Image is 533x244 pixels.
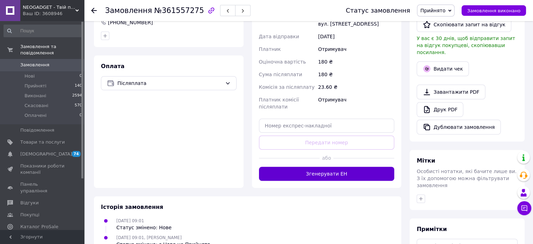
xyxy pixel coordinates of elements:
[417,35,515,55] span: У вас є 30 днів, щоб відправити запит на відгук покупцеві, скопіювавши посилання.
[23,4,75,11] span: NEOGADGET - Твій провідник у світ сучасної техніки!
[317,93,396,113] div: Отримувач
[259,84,315,90] span: Комісія за післяплату
[23,11,84,17] div: Ваш ID: 3608946
[25,73,35,79] span: Нові
[417,157,435,164] span: Мітки
[417,169,517,188] span: Особисті нотатки, які бачите лише ви. З їх допомогою можна фільтрувати замовлення
[20,139,65,145] span: Товари та послуги
[420,8,445,13] span: Прийнято
[20,200,39,206] span: Відгуки
[101,63,124,70] span: Оплата
[25,103,48,109] span: Скасовані
[107,19,153,26] div: [PHONE_NUMBER]
[101,204,163,210] span: Історія замовлення
[116,235,182,240] span: [DATE] 09:01, [PERSON_NAME]
[20,181,65,194] span: Панель управління
[117,79,222,87] span: Післяплата
[259,97,299,110] span: Платник комісії післяплати
[417,85,485,99] a: Завантажити PDF
[20,44,84,56] span: Замовлення та повідомлення
[116,224,172,231] div: Статус змінено: Нове
[517,201,531,215] button: Чат з покупцем
[20,163,65,176] span: Показники роботи компанії
[75,83,82,89] span: 140
[259,46,281,52] span: Платник
[20,224,58,230] span: Каталог ProSale
[72,151,81,157] span: 74
[467,8,520,13] span: Замовлення виконано
[259,119,395,133] input: Номер експрес-накладної
[154,6,204,15] span: №361557275
[259,59,306,65] span: Оціночна вартість
[317,30,396,43] div: [DATE]
[20,212,39,218] span: Покупці
[346,7,410,14] div: Статус замовлення
[462,5,526,16] button: Замовлення виконано
[72,93,82,99] span: 2594
[317,68,396,81] div: 180 ₴
[80,112,82,119] span: 0
[75,103,82,109] span: 570
[417,102,463,117] a: Друк PDF
[317,55,396,68] div: 180 ₴
[20,151,72,157] span: [DEMOGRAPHIC_DATA]
[91,7,97,14] div: Повернутися назад
[116,218,144,223] span: [DATE] 09:01
[80,73,82,79] span: 0
[317,43,396,55] div: Отримувач
[25,83,46,89] span: Прийняті
[4,25,83,37] input: Пошук
[320,154,333,161] span: або
[105,6,152,15] span: Замовлення
[317,81,396,93] div: 23.60 ₴
[259,72,302,77] span: Сума післяплати
[417,17,511,32] button: Скопіювати запит на відгук
[25,93,46,99] span: Виконані
[20,127,54,133] span: Повідомлення
[25,112,47,119] span: Оплачені
[417,120,501,134] button: Дублювати замовлення
[417,61,469,76] button: Видати чек
[417,226,447,232] span: Примітки
[20,62,49,68] span: Замовлення
[259,167,395,181] button: Згенерувати ЕН
[259,34,299,39] span: Дата відправки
